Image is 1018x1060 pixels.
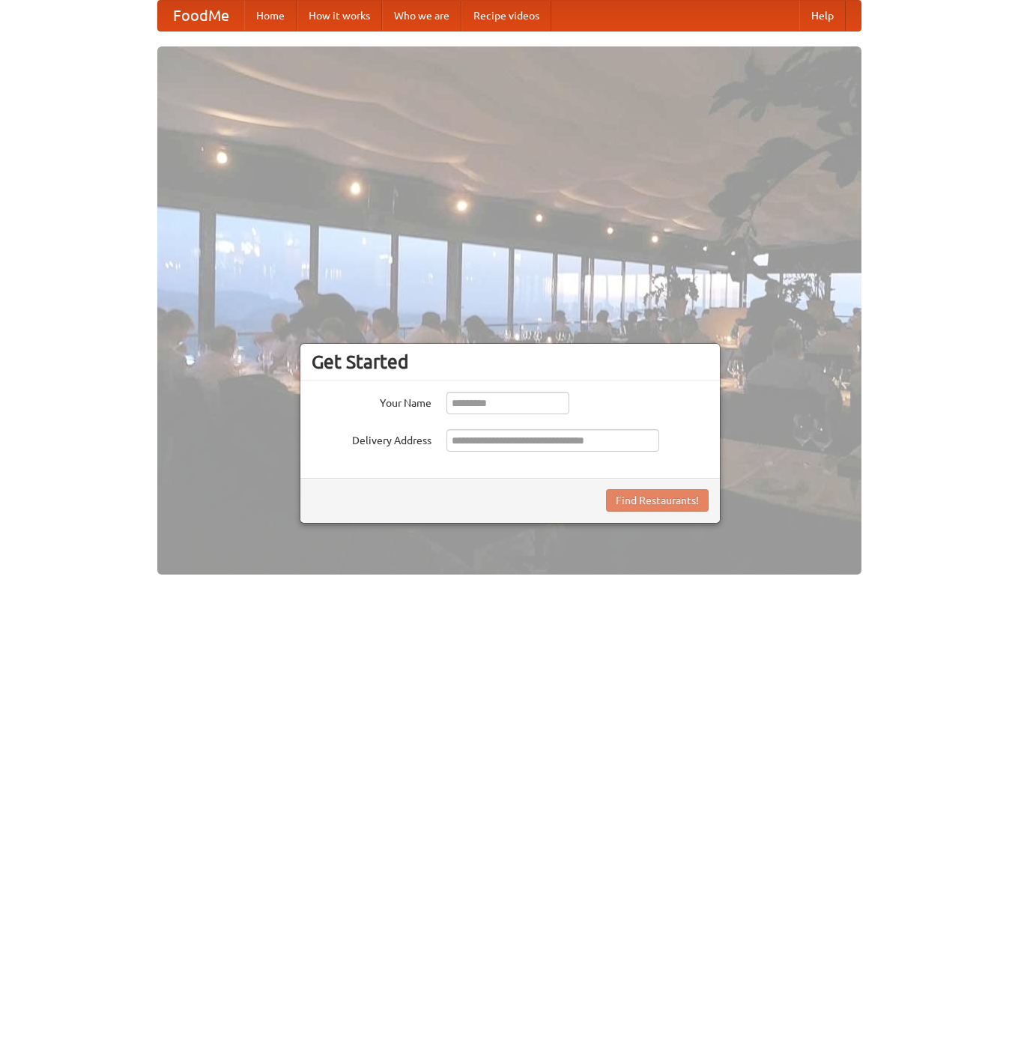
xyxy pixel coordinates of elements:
[382,1,461,31] a: Who we are
[312,351,709,373] h3: Get Started
[312,392,431,411] label: Your Name
[244,1,297,31] a: Home
[297,1,382,31] a: How it works
[158,1,244,31] a: FoodMe
[312,429,431,448] label: Delivery Address
[606,489,709,512] button: Find Restaurants!
[799,1,846,31] a: Help
[461,1,551,31] a: Recipe videos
